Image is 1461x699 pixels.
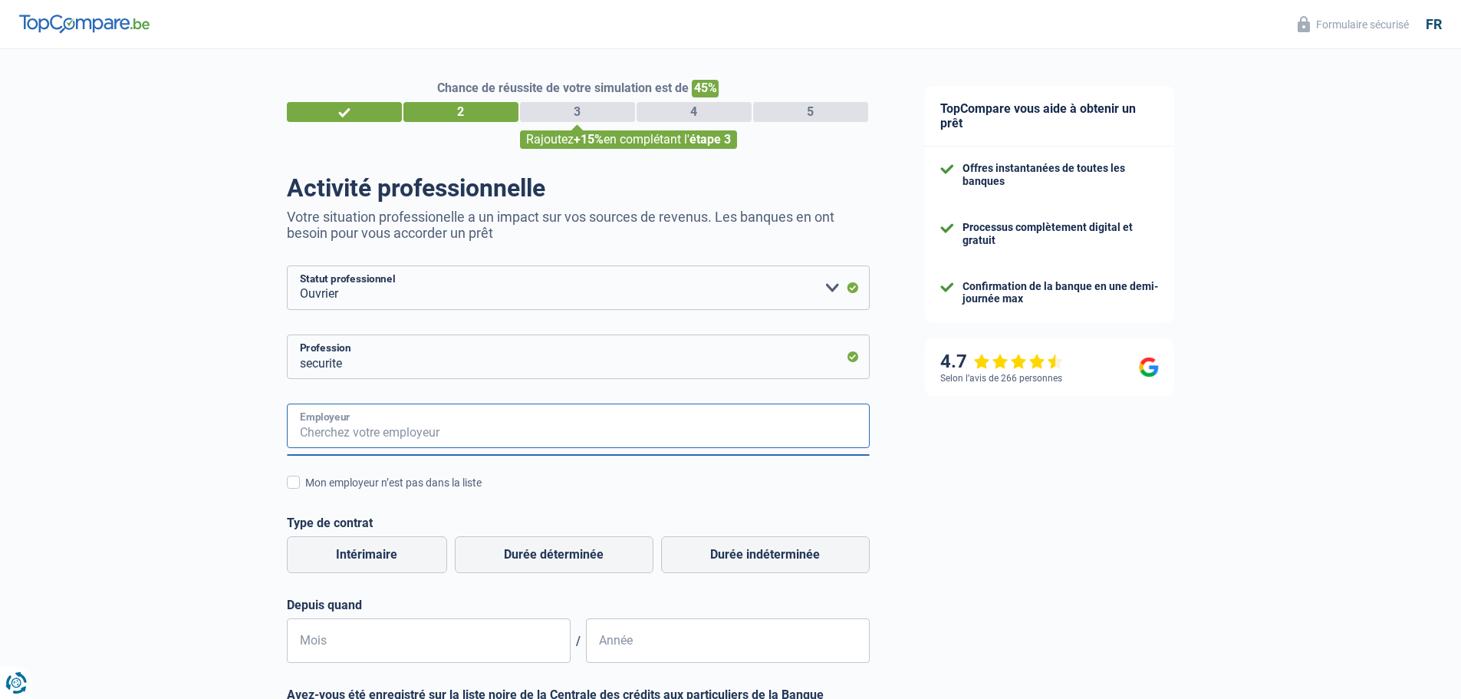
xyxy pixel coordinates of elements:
img: TopCompare Logo [19,15,150,33]
p: Votre situation professionelle a un impact sur vos sources de revenus. Les banques en ont besoin ... [287,209,870,241]
label: Depuis quand [287,598,870,612]
label: Type de contrat [287,516,870,530]
span: / [571,634,586,648]
span: Chance de réussite de votre simulation est de [437,81,689,95]
div: 3 [520,102,635,122]
input: MM [287,618,571,663]
div: Selon l’avis de 266 personnes [940,373,1062,384]
label: Intérimaire [287,536,447,573]
button: Formulaire sécurisé [1288,12,1418,37]
div: 2 [403,102,518,122]
div: 4 [637,102,752,122]
div: 5 [753,102,868,122]
label: Durée déterminée [455,536,653,573]
div: TopCompare vous aide à obtenir un prêt [925,86,1174,147]
div: 4.7 [940,351,1064,373]
span: +15% [574,132,604,147]
span: 45% [692,80,719,97]
div: Confirmation de la banque en une demi-journée max [962,280,1159,306]
div: fr [1426,16,1442,33]
div: Processus complètement digital et gratuit [962,221,1159,247]
div: Rajoutez en complétant l' [520,130,737,149]
span: étape 3 [689,132,731,147]
div: Mon employeur n’est pas dans la liste [305,475,870,491]
div: Offres instantanées de toutes les banques [962,162,1159,188]
input: Cherchez votre employeur [287,404,870,448]
div: 1 [287,102,402,122]
label: Durée indéterminée [661,536,870,573]
h1: Activité professionnelle [287,173,870,203]
input: AAAA [586,618,870,663]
